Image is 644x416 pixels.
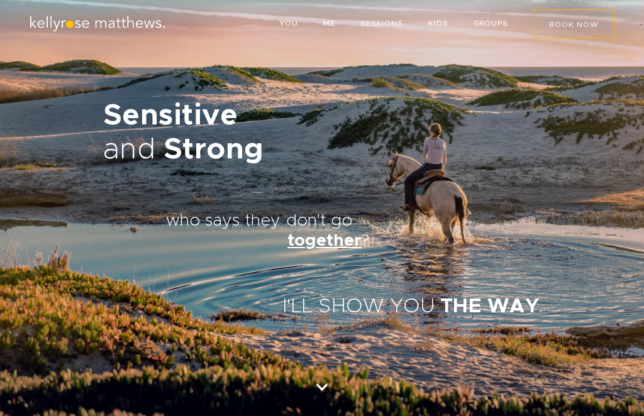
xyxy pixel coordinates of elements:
span: Sensitive [103,101,238,131]
span: who says they don't go [166,212,352,229]
span: Strong [164,135,264,165]
span: I'LL SHOW YOU [282,297,435,317]
span: ? [361,233,369,249]
span: and [103,135,156,165]
span: . [539,297,543,317]
span: THE WAY [440,297,540,317]
u: together [287,233,361,249]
